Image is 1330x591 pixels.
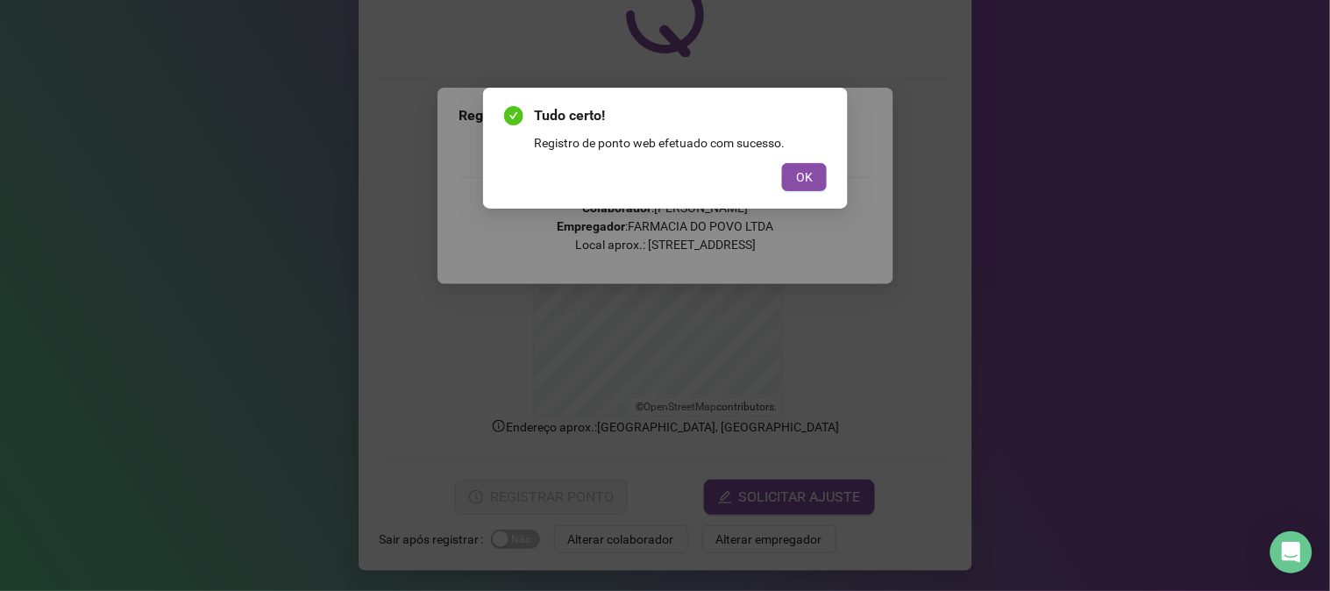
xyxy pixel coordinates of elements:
button: OK [782,163,827,191]
span: check-circle [504,106,523,125]
span: OK [796,167,813,187]
div: Open Intercom Messenger [1270,531,1312,573]
div: Registro de ponto web efetuado com sucesso. [534,133,827,153]
span: Tudo certo! [534,105,827,126]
